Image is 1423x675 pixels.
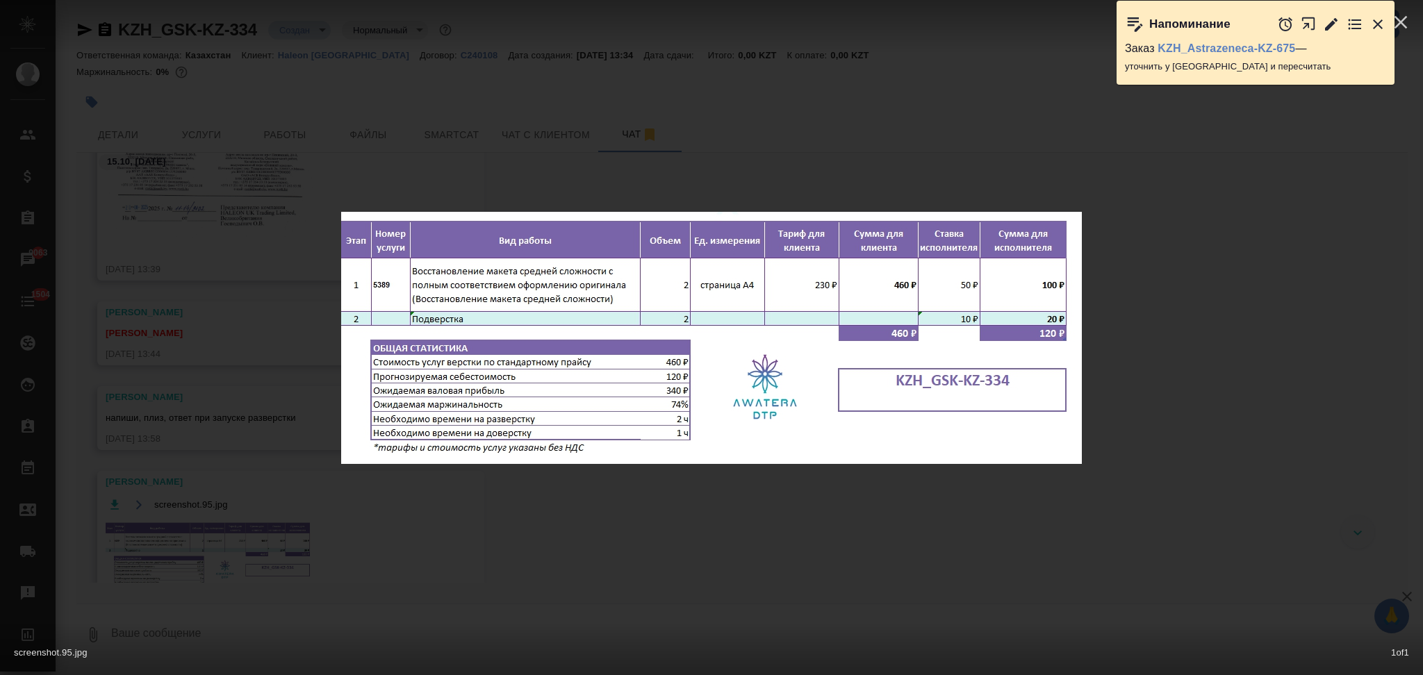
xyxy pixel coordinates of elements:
[1391,644,1409,661] span: 1 of 1
[1323,16,1340,33] button: Редактировать
[1158,42,1295,54] a: KZH_Astrazeneca-KZ-675
[14,647,88,658] span: screenshot.95.jpg
[1125,42,1386,56] p: Заказ —
[341,212,1082,464] img: screenshot.95.jpg
[1149,17,1231,31] p: Напоминание
[1347,16,1363,33] button: Перейти в todo
[1277,16,1294,33] button: Отложить
[1301,9,1317,39] button: Открыть в новой вкладке
[1369,16,1386,33] button: Закрыть
[1125,60,1386,74] p: уточнить у [GEOGRAPHIC_DATA] и пересчитать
